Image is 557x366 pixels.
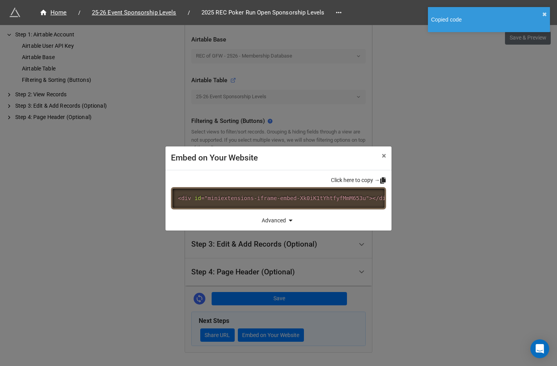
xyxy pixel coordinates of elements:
span: miniextensions-iframe-embed-Xk0iK1tYhtfyfMmM653u [201,195,369,201]
span: " [366,195,369,201]
span: × [382,151,386,160]
span: = [201,195,204,201]
span: id [194,195,201,201]
nav: breadcrumb [31,8,332,17]
button: close [542,10,547,19]
div: Advanced [171,216,386,225]
li: / [78,9,81,17]
span: 25-26 Event Sponsorship Levels [87,8,181,17]
div: Copied code [431,15,542,24]
span: < [178,195,181,201]
span: 2025 REC Poker Run Open Sponsorship Levels [197,8,329,17]
span: </ [372,195,379,201]
span: div [372,195,389,201]
span: div [178,195,191,201]
img: miniextensions-icon.73ae0678.png [9,7,20,18]
a: Click here to copy → [331,176,386,184]
span: > [369,195,372,201]
div: Home [40,8,67,17]
div: Open Intercom Messenger [530,339,549,358]
span: " [204,195,207,201]
li: / [188,9,190,17]
div: Embed on Your Website [171,152,365,164]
